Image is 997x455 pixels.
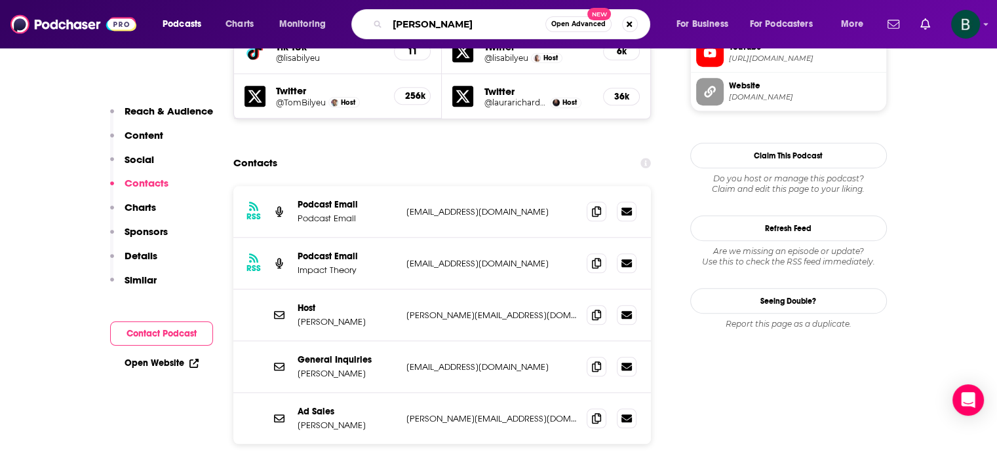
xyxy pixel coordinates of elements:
button: Details [110,249,157,274]
p: Podcast Email [298,199,396,210]
a: Show notifications dropdown [882,13,905,35]
p: Podcast Email [298,213,396,224]
div: Open Intercom Messenger [952,384,984,416]
button: Refresh Feed [690,215,887,241]
button: Similar [110,274,157,298]
input: Search podcasts, credits, & more... [387,14,545,35]
span: Podcasts [163,15,201,33]
p: [EMAIL_ADDRESS][DOMAIN_NAME] [406,206,577,217]
p: Ad Sales [298,406,396,417]
span: Website [729,80,881,92]
p: [PERSON_NAME] [298,420,396,431]
span: New [587,8,611,20]
p: Impact Theory [298,264,396,276]
span: Charts [225,15,254,33]
h5: 11 [405,46,420,57]
button: Claim This Podcast [690,143,887,168]
p: Social [125,153,154,166]
p: Sponsors [125,225,168,238]
p: [EMAIL_ADDRESS][DOMAIN_NAME] [406,258,577,269]
span: Logged in as betsy46033 [951,10,980,39]
a: Website[DOMAIN_NAME] [696,78,881,105]
span: https://www.youtube.com/@LisaBilyeu [729,54,881,64]
p: [PERSON_NAME] [298,368,396,379]
h5: 256k [405,90,420,101]
button: open menu [153,14,218,35]
span: For Business [676,15,728,33]
span: More [841,15,863,33]
p: General Inquiries [298,354,396,365]
p: Reach & Audience [125,105,213,117]
button: Contacts [110,177,168,201]
a: Seeing Double? [690,288,887,314]
img: Lisa Bilyeu [534,54,541,62]
p: Contacts [125,177,168,189]
a: Show notifications dropdown [915,13,935,35]
span: impacttheory.com [729,92,881,102]
button: open menu [667,14,745,35]
span: Open Advanced [551,21,606,27]
a: @laurarichards99 [484,98,547,107]
p: Content [125,129,163,141]
h5: Twitter [484,85,593,98]
span: Monitoring [279,15,326,33]
button: open menu [741,14,832,35]
h5: Twitter [276,84,384,97]
button: open menu [270,14,343,35]
a: YouTube[URL][DOMAIN_NAME] [696,39,881,67]
p: Podcast Email [298,251,396,262]
h3: RSS [246,211,261,222]
a: Charts [217,14,262,35]
h5: 6k [614,46,629,57]
div: Search podcasts, credits, & more... [364,9,663,39]
a: @lisabilyeu [276,53,384,63]
span: Host [562,98,577,107]
p: Details [125,249,157,262]
button: Contact Podcast [110,321,213,346]
button: Social [110,153,154,177]
button: Sponsors [110,225,168,249]
img: Laura Richards [553,99,560,106]
p: [PERSON_NAME][EMAIL_ADDRESS][DOMAIN_NAME] [406,310,577,321]
p: [PERSON_NAME] [298,316,396,327]
p: [EMAIL_ADDRESS][DOMAIN_NAME] [406,361,577,373]
button: Charts [110,201,156,225]
h2: Contacts [233,151,277,175]
button: Reach & Audience [110,105,213,129]
button: Open AdvancedNew [545,16,612,32]
div: Are we missing an episode or update? Use this to check the RSS feed immediately. [690,246,887,267]
img: User Profile [951,10,980,39]
span: Host [543,54,558,62]
p: [PERSON_NAME][EMAIL_ADDRESS][DOMAIN_NAME] [406,413,577,424]
p: Charts [125,201,156,213]
div: Report this page as a duplicate. [690,319,887,329]
a: @lisabilyeu [484,53,528,63]
h3: RSS [246,263,261,274]
span: Do you host or manage this podcast? [690,173,887,184]
button: open menu [832,14,880,35]
a: Open Website [125,357,199,369]
p: Host [298,302,396,314]
span: Host [341,98,355,107]
span: For Podcasters [750,15,813,33]
button: Content [110,129,163,153]
h5: 36k [614,91,629,102]
img: Tom Bilyeu [331,99,338,106]
button: Show profile menu [951,10,980,39]
img: Podchaser - Follow, Share and Rate Podcasts [10,12,136,37]
div: Claim and edit this page to your liking. [690,173,887,194]
p: Similar [125,274,157,286]
a: @TomBilyeu [276,98,326,107]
